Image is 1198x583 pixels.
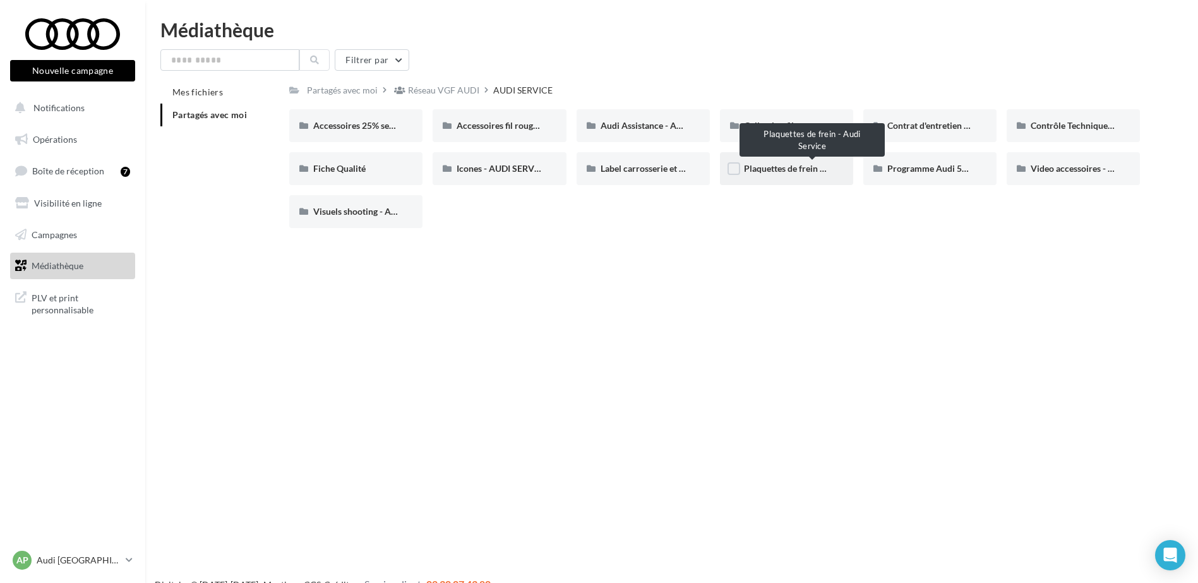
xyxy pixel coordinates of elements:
span: Collection fil rouge - AUDI SERVICE [744,120,884,131]
span: Video accessoires - AUDI SERVICE [1031,163,1166,174]
div: Open Intercom Messenger [1155,540,1185,570]
div: AUDI SERVICE [493,84,553,97]
a: Visibilité en ligne [8,190,138,217]
span: Notifications [33,102,85,113]
span: Visuels shooting - AUDI SERVICE [313,206,443,217]
span: Partagés avec moi [172,109,247,120]
span: Plaquettes de frein - Audi Service [744,163,875,174]
a: Boîte de réception7 [8,157,138,184]
span: Icones - AUDI SERVICE [457,163,548,174]
a: Médiathèque [8,253,138,279]
button: Nouvelle campagne [10,60,135,81]
span: Boîte de réception [32,165,104,176]
span: Opérations [33,134,77,145]
a: Campagnes [8,222,138,248]
div: Médiathèque [160,20,1183,39]
div: 7 [121,167,130,177]
div: Plaquettes de frein - Audi Service [740,123,885,157]
a: Opérations [8,126,138,153]
span: AP [16,554,28,567]
p: Audi [GEOGRAPHIC_DATA] 16 [37,554,121,567]
span: PLV et print personnalisable [32,289,130,316]
span: Visibilité en ligne [34,198,102,208]
button: Notifications [8,95,133,121]
span: Fiche Qualité [313,163,366,174]
span: Accessoires fil rouge - AUDI SERVICE [457,120,603,131]
div: Partagés avec moi [307,84,378,97]
a: AP Audi [GEOGRAPHIC_DATA] 16 [10,548,135,572]
span: Contrôle Technique à 25€ [1031,120,1131,131]
span: Contrat d'entretien - AUDI SERVICE [887,120,1027,131]
span: Accessoires 25% septembre - AUDI SERVICE [313,120,488,131]
a: PLV et print personnalisable [8,284,138,322]
span: Mes fichiers [172,87,223,97]
div: Réseau VGF AUDI [408,84,479,97]
span: Médiathèque [32,260,83,271]
span: Audi Assistance - AUDI SERVICE [601,120,729,131]
button: Filtrer par [335,49,409,71]
span: Label carrosserie et label pare-brise - AUDI SERVICE [601,163,806,174]
span: Campagnes [32,229,77,239]
span: Programme Audi 5+ - Segments 2&3 - AUDI SERVICE [887,163,1096,174]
